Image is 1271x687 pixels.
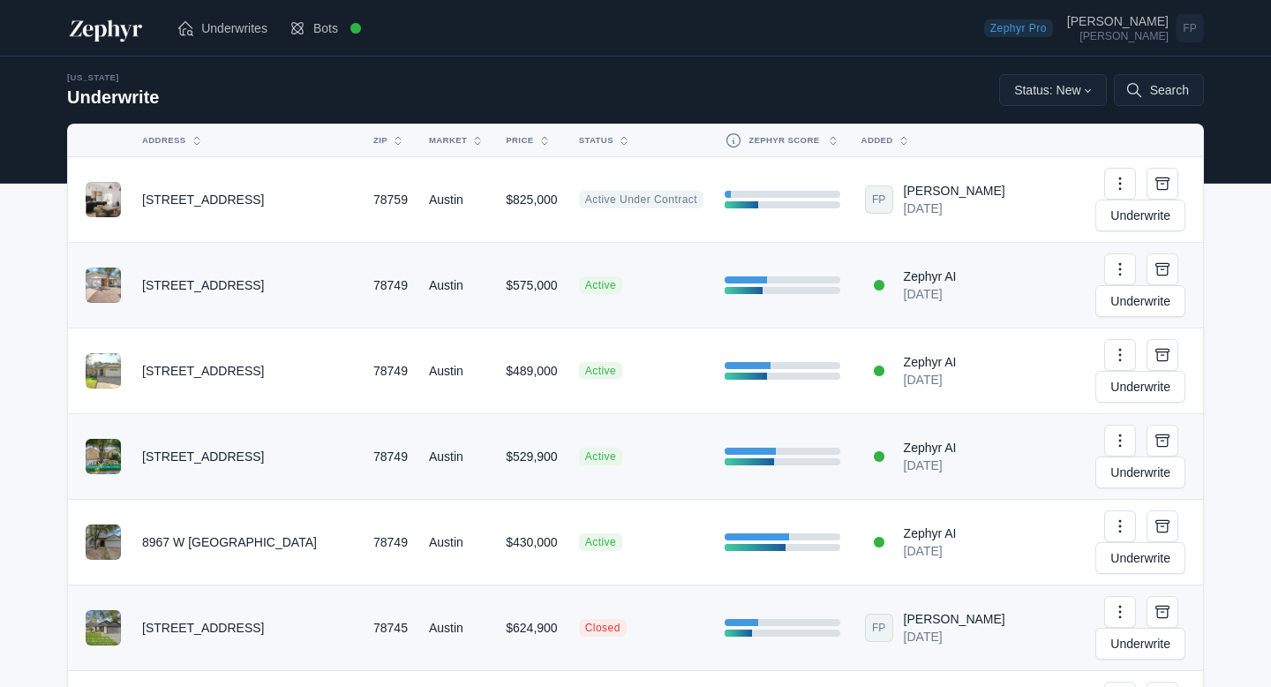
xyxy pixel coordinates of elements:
div: [DATE] [904,200,1005,217]
a: Open user menu [1067,11,1204,46]
div: [PERSON_NAME] [1067,15,1169,27]
button: Status: New [999,74,1107,106]
td: Austin [418,243,495,328]
span: Zephyr Pro [984,19,1053,37]
span: Active [579,276,623,294]
span: Active [579,362,623,380]
td: [STREET_ADDRESS] [132,328,363,414]
a: Underwrite [1095,628,1185,660]
button: Zephyr Score [714,125,829,156]
img: Zephyr Logo [67,14,145,42]
button: Market [418,126,474,155]
td: Austin [418,500,495,585]
span: Active Under Contract [579,191,703,208]
td: $529,900 [495,414,568,500]
a: Underwrite [1095,542,1185,574]
div: [DATE] [904,371,957,389]
button: Zip [363,126,397,155]
td: $430,000 [495,500,568,585]
span: Active [579,448,623,465]
div: [DATE] [904,285,957,303]
td: $624,900 [495,585,568,671]
td: Austin [418,414,495,500]
td: Austin [418,585,495,671]
td: Austin [418,157,495,243]
td: $575,000 [495,243,568,328]
td: 78749 [363,500,418,585]
button: Search [1114,74,1204,106]
span: Active [579,533,623,551]
button: Status [568,126,693,155]
div: [DATE] [904,457,957,474]
td: $489,000 [495,328,568,414]
td: [STREET_ADDRESS] [132,414,363,500]
span: Underwrites [201,19,267,37]
a: Underwrite [1095,371,1185,403]
td: 8967 W [GEOGRAPHIC_DATA] [132,500,363,585]
a: Underwrite [1095,200,1185,231]
td: Austin [418,328,495,414]
td: [STREET_ADDRESS] [132,243,363,328]
a: Underwrite [1095,285,1185,317]
span: Bots [313,19,338,37]
a: Bots [278,4,384,53]
div: Zephyr AI [904,353,957,371]
div: [PERSON_NAME] [904,610,1005,628]
div: [DATE] [904,542,957,560]
button: Added [851,126,995,155]
span: FP [865,185,893,214]
div: [US_STATE] [67,71,159,85]
td: [STREET_ADDRESS] [132,585,363,671]
div: Zephyr AI [904,439,957,457]
h2: Underwrite [67,85,159,109]
td: 78749 [363,414,418,500]
a: Underwrites [166,11,278,46]
div: Zephyr AI [904,268,957,285]
span: Closed [579,619,627,637]
td: $825,000 [495,157,568,243]
svg: Zephyr Score [725,132,742,149]
span: FP [865,614,893,642]
div: [DATE] [904,628,1005,645]
div: Zephyr AI [904,525,957,542]
td: 78749 [363,328,418,414]
button: Price [495,126,546,155]
span: FP [1176,14,1204,42]
div: [PERSON_NAME] [904,182,1005,200]
td: 78759 [363,157,418,243]
td: 78749 [363,243,418,328]
div: [PERSON_NAME] [1067,31,1169,42]
td: 78745 [363,585,418,671]
a: Underwrite [1095,457,1185,488]
td: [STREET_ADDRESS] [132,157,363,243]
span: Zephyr Score [748,133,819,147]
button: Address [132,126,342,155]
